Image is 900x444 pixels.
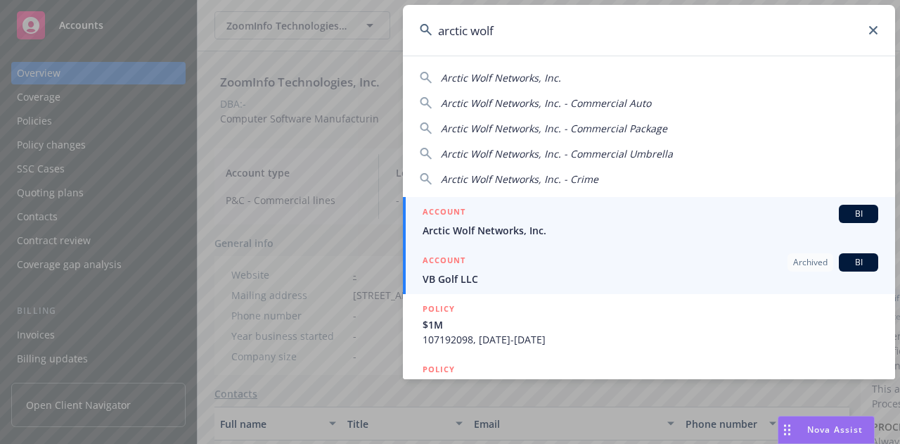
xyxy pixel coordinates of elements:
a: ACCOUNTBIArctic Wolf Networks, Inc. [403,197,895,246]
div: Drag to move [778,417,796,443]
span: Arctic Wolf Networks, Inc. - Crime [441,172,598,186]
span: Arctic Wolf Networks, Inc. [423,223,878,238]
span: Arctic Wolf Networks, Inc. - Commercial Auto [441,96,651,110]
span: 107192098, [DATE]-[DATE] [423,332,878,347]
h5: POLICY [423,362,455,376]
a: POLICY$1M107192098, [DATE]-[DATE] [403,294,895,355]
span: Nova Assist [807,424,863,436]
a: POLICY$5M xs $10M [403,355,895,415]
h5: ACCOUNT [423,205,465,222]
h5: ACCOUNT [423,253,465,270]
span: BI [844,256,873,269]
a: ACCOUNTArchivedBIVB Golf LLC [403,246,895,294]
h5: POLICY [423,302,455,316]
span: Arctic Wolf Networks, Inc. - Commercial Package [441,122,667,135]
span: BI [844,208,873,220]
span: $1M [423,317,878,332]
span: $5M xs $10M [423,378,878,393]
span: Arctic Wolf Networks, Inc. - Commercial Umbrella [441,147,673,160]
span: Archived [793,256,828,269]
span: VB Golf LLC [423,272,878,286]
span: Arctic Wolf Networks, Inc. [441,71,561,84]
input: Search... [403,5,895,56]
button: Nova Assist [778,416,875,444]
